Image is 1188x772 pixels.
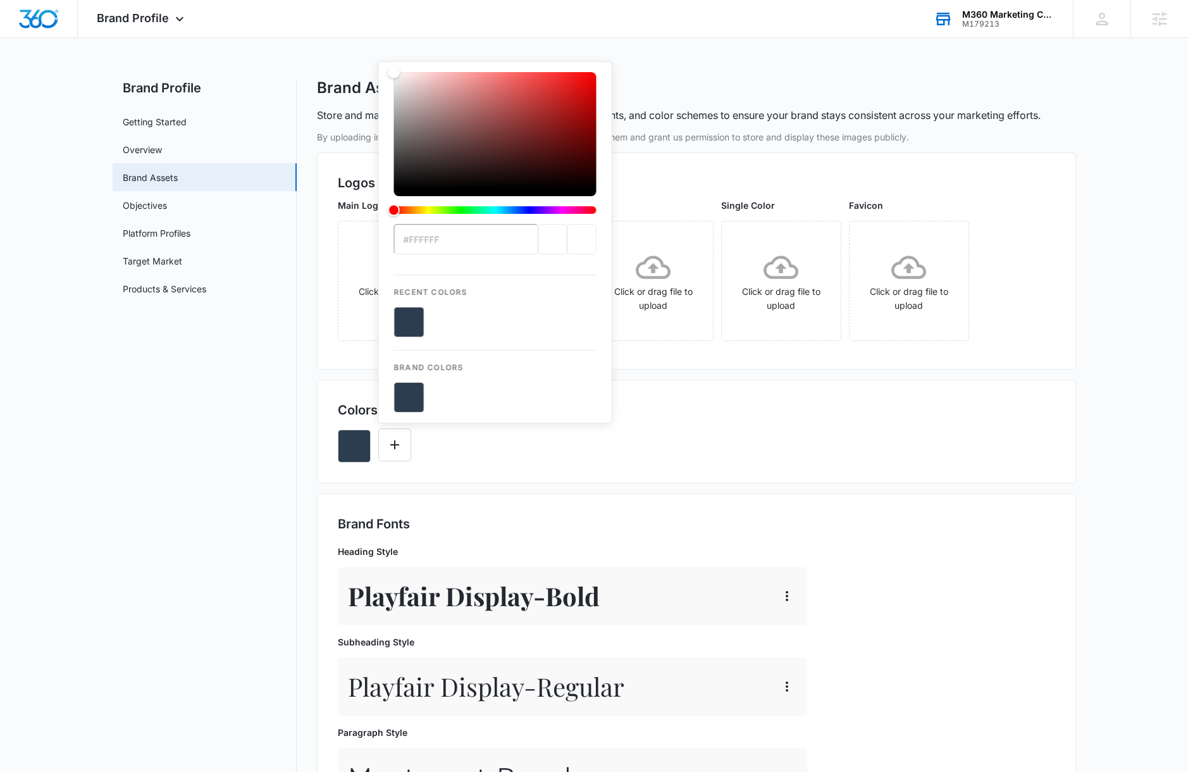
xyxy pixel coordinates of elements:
div: Color [394,72,597,189]
h2: Colors [338,401,378,420]
div: previous color [538,224,567,254]
p: Heading Style [338,545,807,558]
div: current color selection [567,224,597,254]
a: Products & Services [123,282,206,296]
p: Subheading Style [338,635,807,649]
div: Click or drag file to upload [722,250,841,313]
p: Store and manage essential brand guidelines such as logos, fonts, and color schemes to ensure you... [317,108,1041,123]
div: color-picker [394,72,597,224]
a: Brand Assets [123,171,178,184]
div: account id [962,20,1055,28]
button: Edit Color [378,428,411,461]
a: Getting Started [123,115,187,128]
p: Single Color [721,199,841,212]
div: Click or drag file to upload [594,250,713,313]
p: Icon [593,199,714,212]
input: color-picker-input [394,224,538,254]
h2: Brand Fonts [338,514,1055,533]
div: account name [962,9,1055,20]
p: Playfair Display - Bold [348,577,600,615]
p: Playfair Display - Regular [348,668,624,706]
div: Click or drag file to upload [338,250,457,313]
a: Overview [123,143,162,156]
span: Click or drag file to upload [722,221,841,340]
p: By uploading images, you confirm that you have the legal right to use them and grant us permissio... [317,130,1076,144]
span: Click or drag file to upload [594,221,713,340]
p: Recent Colors [394,275,597,298]
h1: Brand Assets [317,78,414,97]
span: Brand Profile [97,11,169,25]
span: Click or drag file to upload [850,221,968,340]
div: Hue [394,206,597,214]
h2: Brand Profile [113,78,297,97]
div: Click or drag file to upload [850,250,968,313]
div: color-picker-container [394,72,597,413]
p: Main Logo [338,199,458,212]
a: Platform Profiles [123,227,190,240]
a: Target Market [123,254,182,268]
p: Paragraph Style [338,726,807,739]
a: Objectives [123,199,167,212]
h2: Logos [338,173,1055,192]
p: Brand Colors [394,351,597,373]
p: Favicon [849,199,969,212]
span: Click or drag file to upload [338,221,457,340]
